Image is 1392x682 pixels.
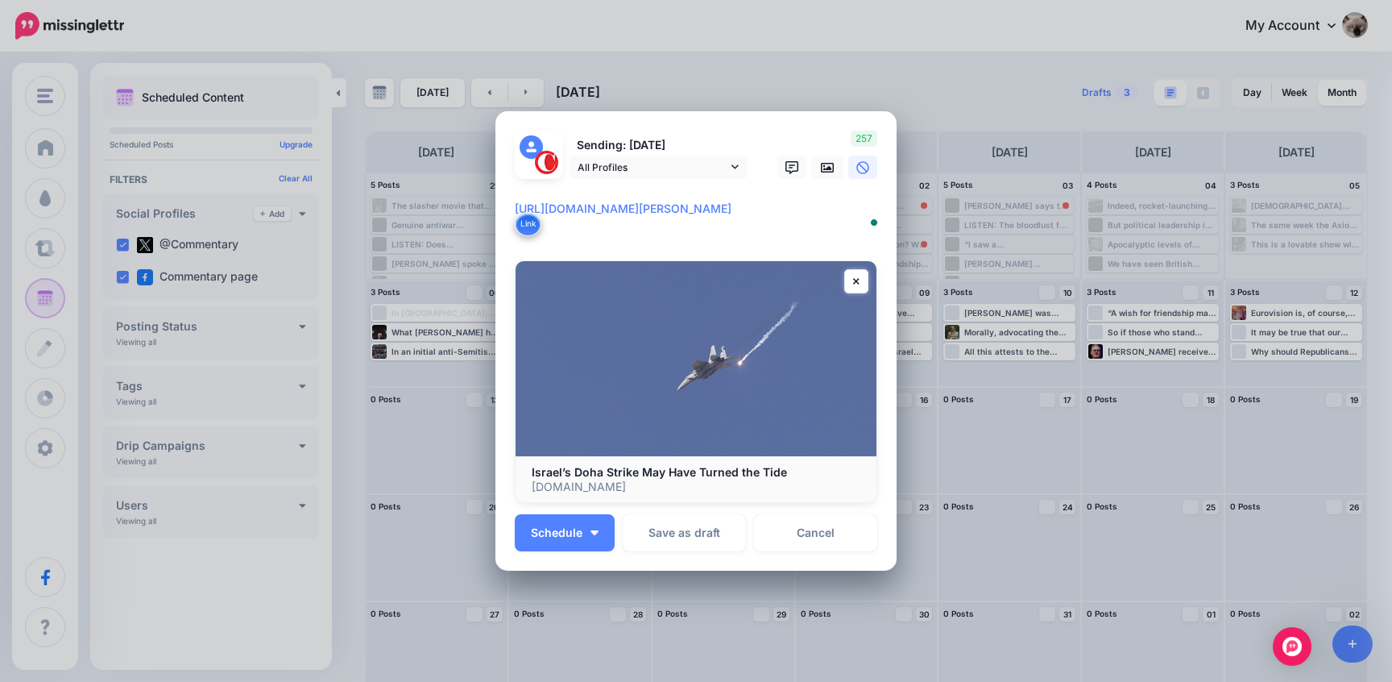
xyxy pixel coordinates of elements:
[590,530,599,535] img: arrow-down-white.png
[515,199,885,238] textarea: To enrich screen reader interactions, please activate Accessibility in Grammarly extension settings
[570,136,747,155] p: Sending: [DATE]
[531,527,582,539] span: Schedule
[532,465,787,479] b: Israel’s Doha Strike May Have Turned the Tide
[623,514,746,551] button: Save as draft
[532,480,860,494] p: [DOMAIN_NAME]
[516,261,876,456] img: Israel’s Doha Strike May Have Turned the Tide
[1273,627,1311,666] div: Open Intercom Messenger
[520,135,543,159] img: user_default_image.png
[515,212,541,236] button: Link
[578,159,727,176] span: All Profiles
[851,131,877,147] span: 257
[535,151,558,174] img: 291864331_468958885230530_187971914351797662_n-bsa127305.png
[570,156,747,179] a: All Profiles
[515,514,615,551] button: Schedule
[754,514,877,551] a: Cancel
